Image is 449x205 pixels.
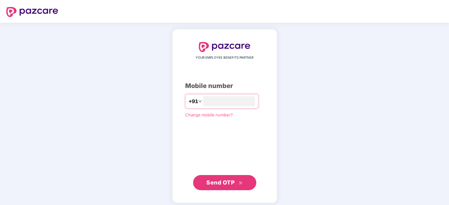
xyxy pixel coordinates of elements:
div: Mobile number [185,81,264,91]
span: YOUR EMPLOYEE BENEFITS PARTNER [196,55,253,60]
span: down [198,99,202,103]
button: Send OTPdouble-right [193,175,256,190]
img: logo [199,42,251,52]
a: Change mobile number? [185,112,233,117]
span: +91 [189,97,198,105]
span: Send OTP [206,179,234,186]
span: double-right [239,181,243,185]
img: logo [6,7,58,17]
